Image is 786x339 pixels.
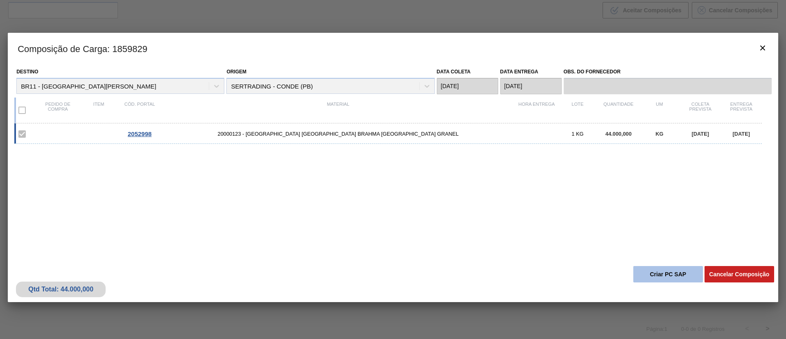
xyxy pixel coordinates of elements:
[564,66,772,78] label: Obs. do Fornecedor
[22,286,99,293] div: Qtd Total: 44.000,000
[557,102,598,119] div: Lote
[733,131,750,137] span: [DATE]
[160,131,516,137] span: 20000123 - MALTA URUGUAY BRAHMA BRASIL GRANEL
[437,69,471,75] label: Data coleta
[16,69,38,75] label: Destino
[226,69,246,75] label: Origem
[437,78,498,94] input: dd/mm/yyyy
[721,102,762,119] div: Entrega Prevista
[8,33,778,64] h3: Composição de Carga : 1859829
[516,102,557,119] div: Hora Entrega
[598,102,639,119] div: Quantidade
[639,102,680,119] div: UM
[119,130,160,137] div: Ir para o Pedido
[633,266,703,282] button: Criar PC SAP
[605,131,632,137] span: 44.000,000
[37,102,78,119] div: Pedido de compra
[78,102,119,119] div: Item
[500,69,538,75] label: Data Entrega
[119,102,160,119] div: Cód. Portal
[557,131,598,137] div: 1 KG
[655,131,663,137] span: KG
[160,102,516,119] div: Material
[500,78,562,94] input: dd/mm/yyyy
[705,266,774,282] button: Cancelar Composição
[692,131,709,137] span: [DATE]
[680,102,721,119] div: Coleta Prevista
[128,130,151,137] span: 2052998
